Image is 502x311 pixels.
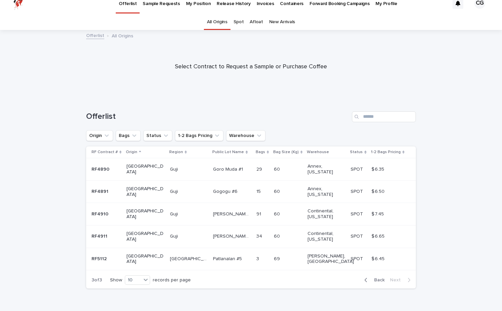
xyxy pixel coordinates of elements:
[390,278,405,282] span: Next
[86,112,349,122] h1: Offerlist
[273,148,299,156] p: Bag Size (Kg)
[92,165,111,172] p: RF4890
[371,148,401,156] p: 1-2 Bags Pricing
[169,148,183,156] p: Region
[125,277,141,284] div: 10
[212,148,244,156] p: Public Lot Name
[359,277,387,283] button: Back
[112,32,133,39] p: All Origins
[351,165,364,172] p: SPOT
[274,165,281,172] p: 60
[170,210,179,217] p: Guji
[86,180,416,203] tr: RF4891RF4891 [GEOGRAPHIC_DATA]GujiGuji Gogogu #6Gogogu #6 1515 6060 Annex, [US_STATE] SPOTSPOT $ ...
[92,148,118,156] p: RF Contract #
[226,130,265,141] button: Warehouse
[256,148,265,156] p: Bags
[250,14,263,30] a: Afloat
[370,278,385,282] span: Back
[213,165,244,172] p: Goro Muda #1
[86,248,416,270] tr: RF5112RF5112 [GEOGRAPHIC_DATA][GEOGRAPHIC_DATA][GEOGRAPHIC_DATA] Patlanalan #5Patlanalan #5 33 69...
[175,130,223,141] button: 1-2 Bags Pricing
[127,231,164,242] p: [GEOGRAPHIC_DATA]
[256,210,262,217] p: 91
[351,232,364,239] p: SPOT
[86,31,104,39] a: Offerlist
[351,255,364,262] p: SPOT
[170,187,179,195] p: Guji
[170,165,179,172] p: Guji
[127,253,164,265] p: [GEOGRAPHIC_DATA]
[352,111,416,122] input: Search
[307,148,329,156] p: Warehouse
[234,14,244,30] a: Spot
[269,14,295,30] a: New Arrivals
[92,232,109,239] p: RF4911
[371,255,386,262] p: $ 6.45
[274,255,281,262] p: 69
[86,225,416,248] tr: RF4911RF4911 [GEOGRAPHIC_DATA]GujiGuji [PERSON_NAME] Harsu [PERSON_NAME] lot #3 Natural[PERSON_NA...
[127,164,164,175] p: [GEOGRAPHIC_DATA]
[86,130,113,141] button: Origin
[274,210,281,217] p: 60
[274,232,281,239] p: 60
[110,277,122,283] p: Show
[86,158,416,181] tr: RF4890RF4890 [GEOGRAPHIC_DATA]GujiGuji Goro Muda #1Goro Muda #1 2929 6060 Annex, [US_STATE] SPOTS...
[92,255,108,262] p: RF5112
[170,232,179,239] p: Guji
[213,255,243,262] p: Patlanalan #5
[371,165,386,172] p: $ 6.35
[170,255,209,262] p: [GEOGRAPHIC_DATA]
[126,148,137,156] p: Origin
[116,63,386,71] p: Select Contract to Request a Sample or Purchase Coffee
[213,187,239,195] p: Gogogu #6
[86,203,416,226] tr: RF4910RF4910 [GEOGRAPHIC_DATA]GujiGuji [PERSON_NAME] Muda lot #1 Natural[PERSON_NAME] Muda lot #1...
[213,210,252,217] p: Uraga Goro Muda lot #1 Natural
[116,130,141,141] button: Bags
[86,272,107,288] p: 3 of 3
[371,187,386,195] p: $ 6.50
[350,148,363,156] p: Status
[274,187,281,195] p: 60
[256,187,262,195] p: 15
[127,208,164,220] p: [GEOGRAPHIC_DATA]
[127,186,164,198] p: [GEOGRAPHIC_DATA]
[256,232,263,239] p: 34
[256,255,260,262] p: 3
[92,210,110,217] p: RF4910
[213,232,252,239] p: Uraga Harsu Haro lot #3 Natural
[143,130,172,141] button: Status
[371,232,386,239] p: $ 6.65
[153,277,191,283] p: records per page
[351,210,364,217] p: SPOT
[256,165,263,172] p: 29
[92,187,110,195] p: RF4891
[207,14,227,30] a: All Origins
[371,210,385,217] p: $ 7.45
[351,187,364,195] p: SPOT
[387,277,416,283] button: Next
